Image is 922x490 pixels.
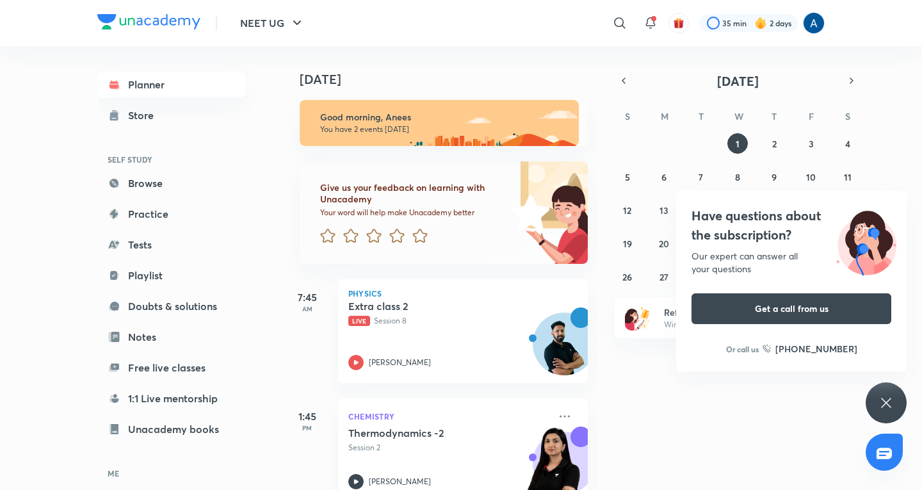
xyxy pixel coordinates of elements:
img: Avatar [533,320,595,381]
button: NEET UG [232,10,312,36]
button: October 9, 2025 [764,167,784,187]
a: Planner [97,72,246,97]
button: October 7, 2025 [691,167,711,187]
abbr: Friday [809,110,814,122]
h4: [DATE] [300,72,601,87]
p: Session 2 [348,442,549,453]
abbr: October 13, 2025 [659,204,668,216]
p: AM [282,305,333,313]
p: Win a laptop, vouchers & more [664,319,821,331]
h6: SELF STUDY [97,149,246,170]
img: Anees Ahmed [803,12,825,34]
h4: Have questions about the subscription? [691,206,891,245]
button: avatar [668,13,689,33]
a: Browse [97,170,246,196]
button: October 26, 2025 [617,266,638,287]
button: October 5, 2025 [617,167,638,187]
img: ttu_illustration_new.svg [826,206,907,275]
button: October 13, 2025 [654,200,674,220]
abbr: October 1, 2025 [736,138,740,150]
abbr: October 4, 2025 [845,138,850,150]
div: Store [128,108,161,123]
button: October 3, 2025 [801,133,821,154]
button: October 4, 2025 [837,133,858,154]
abbr: October 3, 2025 [809,138,814,150]
abbr: October 2, 2025 [772,138,777,150]
a: Notes [97,324,246,350]
img: feedback_image [468,161,588,264]
abbr: October 19, 2025 [623,238,632,250]
h5: Extra class 2 [348,300,508,313]
abbr: October 12, 2025 [623,204,631,216]
p: Your word will help make Unacademy better [320,208,507,218]
p: You have 2 events [DATE] [320,124,567,135]
a: Company Logo [97,14,200,33]
button: October 1, 2025 [727,133,748,154]
abbr: Thursday [772,110,777,122]
a: Unacademy books [97,416,246,442]
abbr: Saturday [845,110,850,122]
button: October 11, 2025 [837,167,858,187]
a: Tests [97,232,246,257]
h5: 1:45 [282,409,333,424]
img: morning [300,100,579,146]
button: October 19, 2025 [617,233,638,254]
a: Playlist [97,263,246,288]
abbr: Wednesday [734,110,743,122]
img: streak [754,17,767,29]
button: October 8, 2025 [727,167,748,187]
p: [PERSON_NAME] [369,357,431,368]
p: [PERSON_NAME] [369,476,431,487]
h5: 7:45 [282,290,333,305]
h6: ME [97,462,246,484]
p: PM [282,424,333,432]
abbr: October 9, 2025 [772,171,777,183]
abbr: October 11, 2025 [844,171,852,183]
abbr: Monday [661,110,668,122]
p: Session 8 [348,315,549,327]
a: Free live classes [97,355,246,380]
span: Live [348,316,370,326]
button: October 10, 2025 [801,167,821,187]
img: referral [625,305,651,331]
img: avatar [673,17,684,29]
img: Company Logo [97,14,200,29]
h5: Thermodynamics -2 [348,427,508,439]
abbr: October 26, 2025 [622,271,632,283]
h6: Refer friends [664,306,821,319]
button: Get a call from us [691,293,891,324]
p: Or call us [726,343,759,355]
h6: Good morning, Anees [320,111,567,123]
abbr: October 6, 2025 [661,171,667,183]
button: [DATE] [633,72,843,90]
h6: [PHONE_NUMBER] [775,342,857,355]
button: October 12, 2025 [617,200,638,220]
p: Chemistry [348,409,549,424]
abbr: October 27, 2025 [659,271,668,283]
abbr: October 8, 2025 [735,171,740,183]
span: [DATE] [717,72,759,90]
a: Doubts & solutions [97,293,246,319]
div: Our expert can answer all your questions [691,250,891,275]
abbr: October 20, 2025 [659,238,669,250]
button: October 2, 2025 [764,133,784,154]
a: [PHONE_NUMBER] [763,342,857,355]
abbr: Tuesday [699,110,704,122]
button: October 20, 2025 [654,233,674,254]
abbr: October 7, 2025 [699,171,703,183]
a: Practice [97,201,246,227]
a: 1:1 Live mentorship [97,386,246,411]
p: Physics [348,290,578,297]
h6: Give us your feedback on learning with Unacademy [320,182,507,205]
button: October 6, 2025 [654,167,674,187]
a: Store [97,102,246,128]
abbr: October 10, 2025 [806,171,816,183]
abbr: October 5, 2025 [625,171,630,183]
button: October 27, 2025 [654,266,674,287]
abbr: Sunday [625,110,630,122]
